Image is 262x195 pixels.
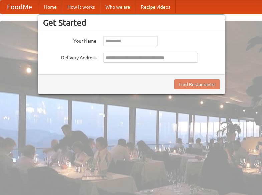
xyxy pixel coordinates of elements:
[0,0,39,14] a: FoodMe
[43,18,220,28] h3: Get Started
[62,0,100,14] a: How it works
[43,53,96,61] label: Delivery Address
[174,79,220,89] button: Find Restaurants!
[100,0,136,14] a: Who we are
[136,0,176,14] a: Recipe videos
[39,0,62,14] a: Home
[43,36,96,44] label: Your Name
